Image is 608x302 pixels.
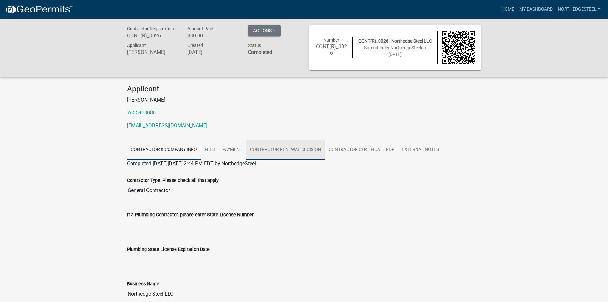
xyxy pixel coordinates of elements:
label: Plumbing State License Expiration Date [127,247,210,252]
img: QR code [442,31,475,64]
span: Applicant [127,43,146,48]
h6: [PERSON_NAME] [127,49,178,55]
span: Contractor Registration [127,26,174,31]
span: Completed [DATE][DATE] 2:44 PM EDT by NorthedgeSteel [127,160,256,166]
h6: [DATE] [187,49,238,55]
a: Home [499,3,517,15]
span: by NorthedgeSteel [385,45,421,50]
span: Status [248,43,261,48]
a: Contractor Certificate PDF [325,140,398,160]
span: CONT(R)_0026 | Northedge Steel LLC [358,38,432,43]
h6: CONT(R)_0026 [127,33,178,39]
span: Number [323,37,339,43]
label: Contractor Type: Please check all that apply [127,178,219,183]
span: Created [187,43,203,48]
a: Contractor & Company Info [127,140,201,160]
a: Fees [201,140,219,160]
a: [EMAIL_ADDRESS][DOMAIN_NAME] [127,122,207,128]
a: 7655918080 [127,110,156,116]
a: NorthedgeSteel [555,3,603,15]
h6: CONT(R)_0026 [315,43,348,56]
strong: Completed [248,49,272,55]
label: If a Plumbing Contractor, please enter State License Number [127,213,254,217]
button: Actions [248,25,281,36]
span: Submitted on [DATE] [364,45,426,57]
a: Contractor Renewal Decision [246,140,325,160]
p: [PERSON_NAME] [127,96,481,104]
label: Business Name [127,282,159,286]
a: My Dashboard [517,3,555,15]
h6: $30.00 [187,33,238,39]
h4: Applicant [127,84,481,94]
a: External Notes [398,140,443,160]
a: Payment [219,140,246,160]
span: Amount Paid [187,26,213,31]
